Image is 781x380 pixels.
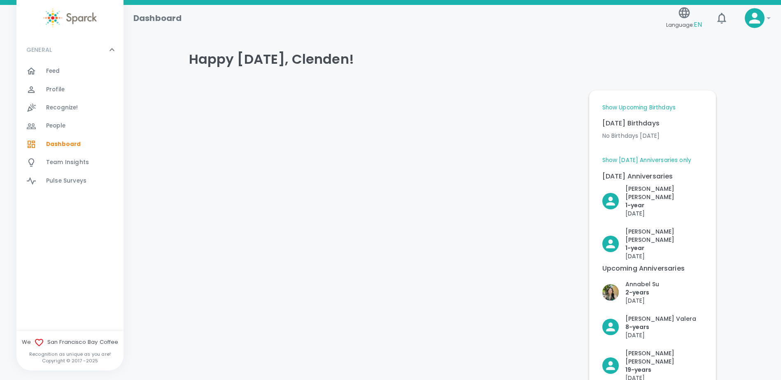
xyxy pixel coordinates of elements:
[46,67,60,75] span: Feed
[602,185,703,218] button: Click to Recognize!
[602,315,696,339] button: Click to Recognize!
[16,135,124,153] a: Dashboard
[16,172,124,190] a: Pulse Surveys
[16,117,124,135] a: People
[602,227,703,260] button: Click to Recognize!
[694,20,702,29] span: EN
[625,331,696,339] p: [DATE]
[602,104,676,112] a: Show Upcoming Birthdays
[625,323,696,331] p: 8- years
[596,178,703,218] div: Click to Recognize!
[46,158,89,167] span: Team Insights
[16,62,124,80] a: Feed
[602,264,703,273] p: Upcoming Anniversaries
[625,227,703,244] p: [PERSON_NAME] [PERSON_NAME]
[625,349,703,366] p: [PERSON_NAME] [PERSON_NAME]
[46,122,65,130] span: People
[625,201,703,209] p: 1- year
[16,153,124,171] a: Team Insights
[602,132,703,140] p: No Birthdays [DATE]
[189,51,716,67] h4: Happy [DATE], Clenden!
[16,338,124,348] span: We San Francisco Bay Coffee
[26,46,52,54] p: GENERAL
[43,8,97,28] img: Sparck logo
[16,37,124,62] div: GENERAL
[46,104,78,112] span: Recognize!
[133,12,182,25] h1: Dashboard
[625,185,703,201] p: [PERSON_NAME] [PERSON_NAME]
[602,118,703,128] p: [DATE] Birthdays
[625,288,659,297] p: 2- years
[625,315,696,323] p: [PERSON_NAME] Valera
[625,209,703,218] p: [DATE]
[602,284,619,301] img: Picture of Annabel Su
[46,86,65,94] span: Profile
[663,4,705,33] button: Language:EN
[602,156,692,165] a: Show [DATE] Anniversaries only
[46,140,81,148] span: Dashboard
[16,351,124,357] p: Recognition as unique as you are!
[16,357,124,364] p: Copyright © 2017 - 2025
[596,221,703,260] div: Click to Recognize!
[625,366,703,374] p: 19- years
[16,99,124,117] a: Recognize!
[666,19,702,30] span: Language:
[16,62,124,193] div: GENERAL
[596,273,659,305] div: Click to Recognize!
[602,280,659,305] button: Click to Recognize!
[602,171,703,181] p: [DATE] Anniversaries
[596,308,696,339] div: Click to Recognize!
[625,244,703,252] p: 1- year
[625,252,703,260] p: [DATE]
[16,81,124,99] a: Profile
[625,297,659,305] p: [DATE]
[16,8,124,28] a: Sparck logo
[625,280,659,288] p: Annabel Su
[46,177,86,185] span: Pulse Surveys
